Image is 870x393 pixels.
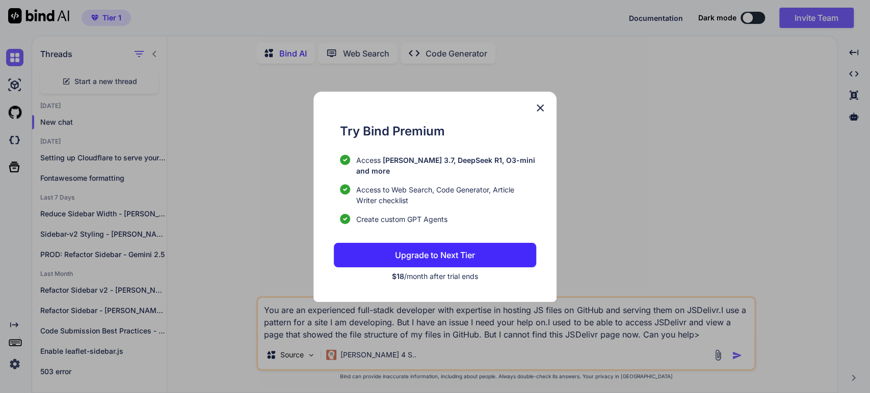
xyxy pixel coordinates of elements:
span: Create custom GPT Agents [356,214,447,224]
p: Upgrade to Next Tier [395,249,475,261]
span: $18 [392,272,404,280]
img: checklist [340,155,350,165]
img: checklist [340,184,350,194]
span: Access to Web Search, Code Generator, Article Writer checklist [356,184,537,206]
span: /month after trial ends [392,272,478,280]
span: [PERSON_NAME] 3.7, DeepSeek R1, O3-mini and more [356,156,535,175]
img: close [534,102,546,114]
h1: Try Bind Premium [340,122,537,141]
p: Access [356,155,537,176]
button: Upgrade to Next Tier [334,243,537,267]
img: checklist [340,214,350,224]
